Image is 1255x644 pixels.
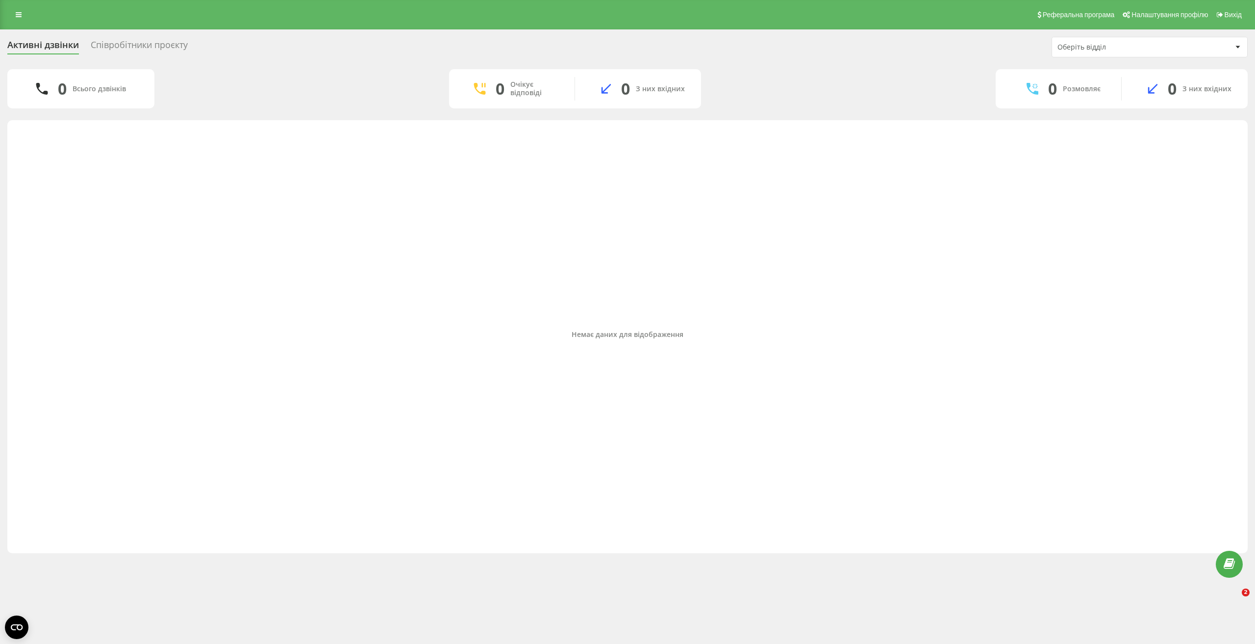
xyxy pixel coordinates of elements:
[58,79,67,98] div: 0
[1168,79,1177,98] div: 0
[1048,79,1057,98] div: 0
[1063,85,1101,93] div: Розмовляє
[621,79,630,98] div: 0
[1242,589,1250,596] span: 2
[510,80,560,97] div: Очікує відповіді
[1057,43,1175,52] div: Оберіть відділ
[73,85,126,93] div: Всього дзвінків
[1131,11,1208,19] span: Налаштування профілю
[5,616,28,639] button: Open CMP widget
[7,40,79,55] div: Активні дзвінки
[91,40,188,55] div: Співробітники проєкту
[15,330,1240,338] div: Немає даних для відображення
[1182,85,1231,93] div: З них вхідних
[496,79,504,98] div: 0
[1222,589,1245,612] iframe: Intercom live chat
[1043,11,1115,19] span: Реферальна програма
[1225,11,1242,19] span: Вихід
[636,85,685,93] div: З них вхідних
